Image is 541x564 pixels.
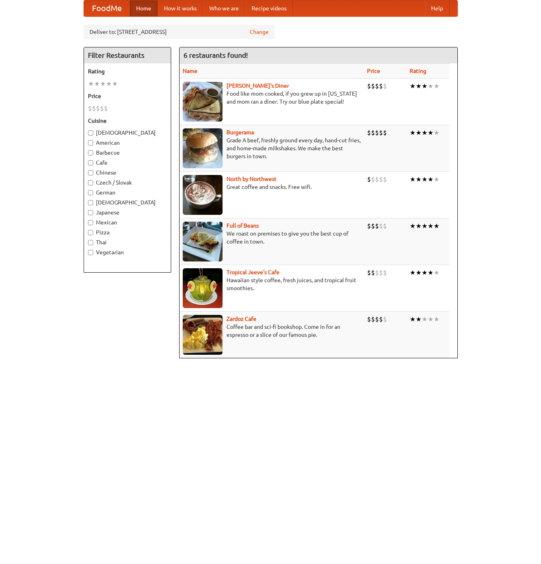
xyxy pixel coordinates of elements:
[203,0,245,16] a: Who we are
[416,315,422,324] li: ★
[227,269,279,275] a: Tropical Jeeve's Cafe
[410,128,416,137] li: ★
[183,175,223,215] img: north.jpg
[379,82,383,90] li: $
[428,222,434,230] li: ★
[183,323,361,339] p: Coffee bar and sci-fi bookshop. Come in for an espresso or a slice of our famous pie.
[428,315,434,324] li: ★
[410,175,416,184] li: ★
[88,140,93,145] input: American
[88,92,167,100] h5: Price
[434,268,439,277] li: ★
[410,315,416,324] li: ★
[379,128,383,137] li: $
[434,82,439,90] li: ★
[183,222,223,261] img: beans.jpg
[425,0,449,16] a: Help
[104,104,108,113] li: $
[88,180,93,185] input: Czech / Slovak
[88,228,167,236] label: Pizza
[88,79,94,88] li: ★
[227,176,277,182] b: North by Northwest
[367,175,371,184] li: $
[375,268,379,277] li: $
[88,170,93,175] input: Chinese
[88,169,167,177] label: Chinese
[100,79,106,88] li: ★
[416,175,422,184] li: ★
[88,179,167,187] label: Czech / Slovak
[371,175,375,184] li: $
[88,67,167,75] h5: Rating
[84,0,130,16] a: FoodMe
[88,139,167,147] label: American
[183,183,361,191] p: Great coffee and snacks. Free wifi.
[428,175,434,184] li: ★
[88,104,92,113] li: $
[383,222,387,230] li: $
[428,82,434,90] li: ★
[88,130,93,136] input: [DEMOGRAPHIC_DATA]
[88,150,93,155] input: Barbecue
[88,230,93,235] input: Pizza
[183,68,197,74] a: Name
[410,68,426,74] a: Rating
[422,222,428,230] li: ★
[183,90,361,106] p: Food like mom cooked, if you grew up in [US_STATE] and mom ran a diner. Try our blue plate special!
[371,82,375,90] li: $
[383,128,387,137] li: $
[245,0,293,16] a: Recipe videos
[84,25,275,39] div: Deliver to: [STREET_ADDRESS]
[227,222,259,229] a: Full of Beans
[88,208,167,216] label: Japanese
[434,222,439,230] li: ★
[88,210,93,215] input: Japanese
[92,104,96,113] li: $
[434,128,439,137] li: ★
[367,82,371,90] li: $
[367,268,371,277] li: $
[88,189,167,197] label: German
[367,315,371,324] li: $
[375,222,379,230] li: $
[227,129,254,136] b: Burgerama
[367,68,380,74] a: Price
[379,315,383,324] li: $
[416,268,422,277] li: ★
[227,316,256,322] a: Zardoz Cafe
[88,129,167,137] label: [DEMOGRAPHIC_DATA]
[371,128,375,137] li: $
[371,268,375,277] li: $
[158,0,203,16] a: How it works
[379,268,383,277] li: $
[379,175,383,184] li: $
[94,79,100,88] li: ★
[422,315,428,324] li: ★
[422,82,428,90] li: ★
[428,268,434,277] li: ★
[88,250,93,255] input: Vegetarian
[367,222,371,230] li: $
[375,82,379,90] li: $
[371,315,375,324] li: $
[422,175,428,184] li: ★
[88,160,93,165] input: Cafe
[410,82,416,90] li: ★
[379,222,383,230] li: $
[375,128,379,137] li: $
[112,79,118,88] li: ★
[227,83,289,89] a: [PERSON_NAME]'s Diner
[383,268,387,277] li: $
[88,117,167,125] h5: Cuisine
[130,0,158,16] a: Home
[183,268,223,308] img: jeeves.jpg
[375,315,379,324] li: $
[183,315,223,355] img: zardoz.jpg
[100,104,104,113] li: $
[375,175,379,184] li: $
[184,51,248,59] ng-pluralize: 6 restaurants found!
[88,198,167,206] label: [DEMOGRAPHIC_DATA]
